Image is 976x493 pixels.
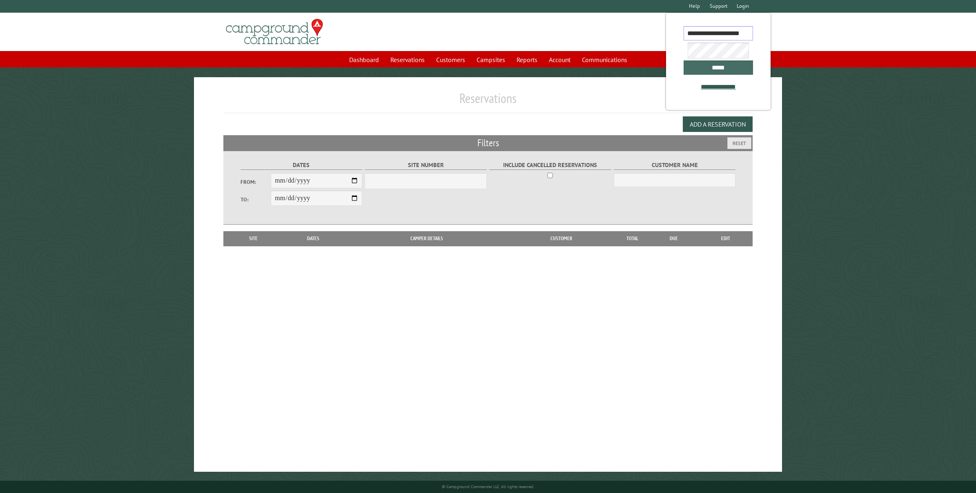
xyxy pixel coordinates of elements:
label: To: [241,196,271,203]
button: Add a Reservation [683,116,753,132]
small: © Campground Commander LLC. All rights reserved. [442,484,534,489]
a: Communications [577,52,632,67]
h2: Filters [223,135,753,151]
a: Reports [512,52,542,67]
a: Reservations [385,52,430,67]
h1: Reservations [223,90,753,113]
th: Dates [279,231,348,246]
th: Due [649,231,699,246]
img: Campground Commander [223,16,325,48]
th: Site [227,231,279,246]
label: Customer Name [614,161,735,170]
label: Site Number [365,161,486,170]
th: Total [616,231,649,246]
th: Camper Details [348,231,506,246]
a: Account [544,52,575,67]
a: Campsites [472,52,510,67]
label: From: [241,178,271,186]
a: Customers [431,52,470,67]
th: Customer [506,231,616,246]
label: Dates [241,161,362,170]
label: Include Cancelled Reservations [489,161,611,170]
th: Edit [699,231,753,246]
button: Reset [727,137,751,149]
a: Dashboard [344,52,384,67]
